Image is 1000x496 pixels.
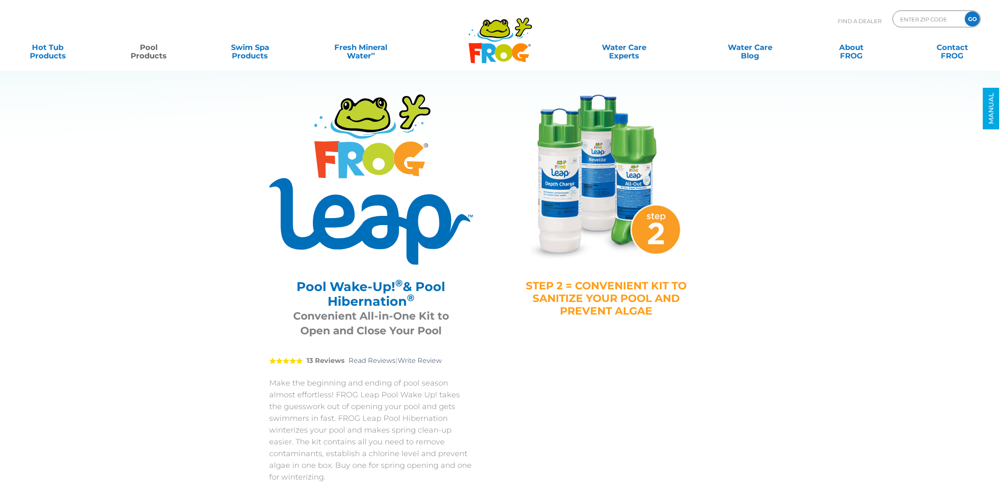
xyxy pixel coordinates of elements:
[280,309,462,338] h3: Convenient All-in-One Kit to Open and Close Your Pool
[407,292,415,304] sup: ®
[307,357,345,365] strong: 13 Reviews
[312,39,410,56] a: Fresh MineralWater∞
[280,279,462,309] h2: Pool Wake-Up! & Pool Hibernation
[560,39,688,56] a: Water CareExperts
[812,39,890,56] a: AboutFROG
[269,94,473,265] img: Product Logo
[899,13,956,25] input: Zip Code Form
[965,11,980,26] input: GO
[913,39,992,56] a: ContactFROG
[838,10,882,31] p: Find A Dealer
[269,357,303,364] span: 5
[211,39,289,56] a: Swim SpaProducts
[349,357,396,365] a: Read Reviews
[371,50,375,57] sup: ∞
[522,94,690,262] img: FROG® Leap Pool Wake-Up!® / Pool Hibernation® Kit — all-in-one solution for opening and closing p...
[525,279,687,317] h4: STEP 2 = CONVENIENT KIT TO SANITIZE YOUR POOL AND PREVENT ALGAE
[269,344,473,377] div: |
[110,39,188,56] a: PoolProducts
[269,377,473,483] p: Make the beginning and ending of pool season almost effortless! FROG Leap Pool Wake Up! takes the...
[983,88,1000,129] a: MANUAL
[398,357,442,365] a: Write Review
[395,277,403,289] sup: ®
[711,39,789,56] a: Water CareBlog
[8,39,87,56] a: Hot TubProducts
